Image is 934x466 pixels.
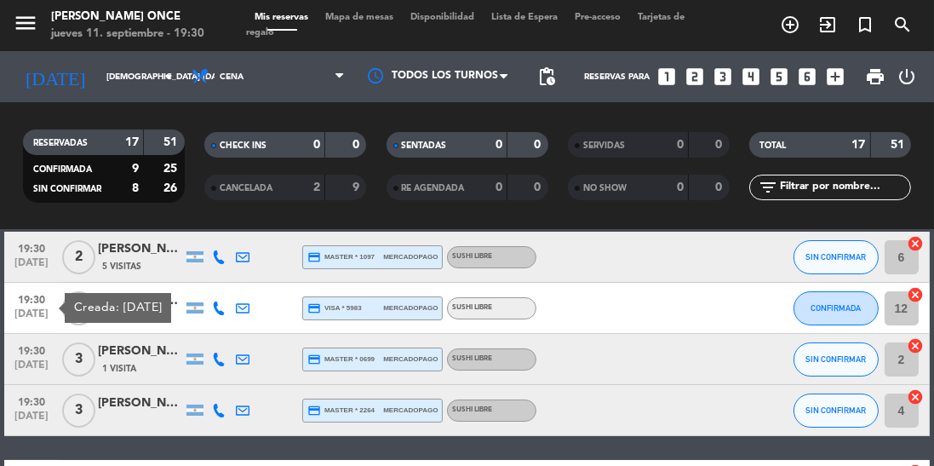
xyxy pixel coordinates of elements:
[677,181,684,193] strong: 0
[13,59,98,95] i: [DATE]
[483,13,566,22] span: Lista de Espera
[566,13,629,22] span: Pre-acceso
[33,139,88,147] span: RESERVADAS
[805,406,866,415] span: SIN CONFIRMAR
[10,289,53,308] span: 19:30
[10,257,53,277] span: [DATE]
[780,14,800,35] i: add_circle_outline
[805,252,866,262] span: SIN CONFIRMAR
[163,163,180,175] strong: 25
[163,136,180,148] strong: 51
[163,182,180,194] strong: 26
[452,253,492,260] span: Sushi libre
[778,178,910,197] input: Filtrar por nombre...
[62,342,95,377] span: 3
[402,141,447,150] span: SENTADAS
[908,337,925,354] i: cancel
[313,139,320,151] strong: 0
[246,13,317,22] span: Mis reservas
[794,342,879,377] button: SIN CONFIRMAR
[102,362,136,376] span: 1 Visita
[220,72,244,82] span: Cena
[794,291,879,325] button: CONFIRMADA
[897,66,917,87] i: power_settings_new
[220,184,272,193] span: CANCELADA
[352,181,363,193] strong: 9
[352,139,363,151] strong: 0
[307,353,321,366] i: credit_card
[892,14,913,35] i: search
[908,388,925,406] i: cancel
[307,250,375,264] span: master * 1097
[98,342,183,361] div: [PERSON_NAME]
[892,51,921,102] div: LOG OUT
[33,185,101,193] span: SIN CONFIRMAR
[98,239,183,259] div: [PERSON_NAME]
[132,163,139,175] strong: 9
[402,184,465,193] span: RE AGENDADA
[383,251,438,262] span: mercadopago
[824,66,846,88] i: add_box
[805,354,866,364] span: SIN CONFIRMAR
[313,181,320,193] strong: 2
[65,293,171,323] div: Creada: [DATE]
[452,406,492,413] span: Sushi libre
[817,14,838,35] i: exit_to_app
[534,139,544,151] strong: 0
[307,353,375,366] span: master * 0699
[534,181,544,193] strong: 0
[794,240,879,274] button: SIN CONFIRMAR
[307,302,321,315] i: credit_card
[51,9,204,26] div: [PERSON_NAME] Once
[10,360,53,379] span: [DATE]
[62,240,95,274] span: 2
[584,72,650,82] span: Reservas para
[758,177,778,198] i: filter_list
[796,66,818,88] i: looks_6
[307,302,361,315] span: visa * 5983
[759,141,786,150] span: TOTAL
[10,340,53,360] span: 19:30
[583,184,627,193] span: NO SHOW
[10,308,53,328] span: [DATE]
[62,291,95,325] span: 2
[383,405,438,416] span: mercadopago
[10,238,53,257] span: 19:30
[10,391,53,411] span: 19:30
[794,394,879,428] button: SIN CONFIRMAR
[496,139,502,151] strong: 0
[908,286,925,303] i: cancel
[98,291,183,311] div: [PERSON_NAME]
[811,303,861,313] span: CONFIRMADA
[536,66,557,87] span: pending_actions
[712,66,734,88] i: looks_3
[33,165,92,174] span: CONFIRMADA
[132,182,139,194] strong: 8
[158,66,179,87] i: arrow_drop_down
[452,304,492,311] span: Sushi libre
[383,354,438,365] span: mercadopago
[220,141,266,150] span: CHECK INS
[865,66,885,87] span: print
[684,66,706,88] i: looks_two
[452,355,492,362] span: Sushi libre
[51,26,204,43] div: jueves 11. septiembre - 19:30
[98,394,183,413] div: [PERSON_NAME]
[891,139,908,151] strong: 51
[383,302,438,314] span: mercadopago
[768,66,790,88] i: looks_5
[102,260,141,273] span: 5 Visitas
[656,66,678,88] i: looks_one
[10,411,53,430] span: [DATE]
[908,235,925,252] i: cancel
[62,394,95,428] span: 3
[307,404,321,417] i: credit_card
[715,181,725,193] strong: 0
[496,181,502,193] strong: 0
[125,136,139,148] strong: 17
[855,14,875,35] i: turned_in_not
[677,139,684,151] strong: 0
[13,10,38,42] button: menu
[740,66,762,88] i: looks_4
[852,139,866,151] strong: 17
